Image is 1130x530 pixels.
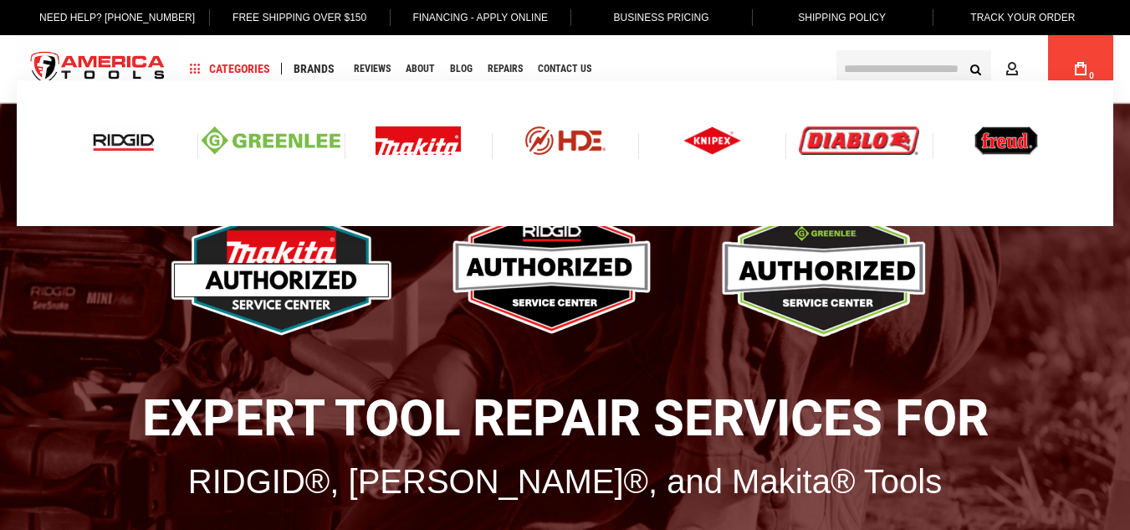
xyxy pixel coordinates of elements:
span: Reviews [354,64,391,74]
img: Service Banner [424,187,687,353]
a: Categories [182,58,278,80]
img: Greenlee logo [202,126,340,155]
img: Knipex logo [683,126,742,155]
a: About [398,58,442,80]
button: Search [959,53,991,85]
span: Brands [294,63,335,75]
span: Blog [450,64,473,74]
p: RIDGID®, [PERSON_NAME]®, and Makita® Tools [13,455,1117,508]
a: Reviews [346,58,398,80]
img: America Tools [17,38,179,100]
span: About [406,64,435,74]
img: Freud logo [974,126,1038,155]
span: Shipping Policy [798,12,886,23]
a: Repairs [480,58,530,80]
img: Service Banner [171,187,413,353]
img: Diablo logo [799,126,919,155]
a: Brands [286,58,342,80]
span: 0 [1089,71,1094,80]
span: Contact Us [538,64,591,74]
a: 0 [1065,35,1097,102]
img: HDE logo [496,126,635,155]
img: Makita Logo [376,126,461,155]
img: Ridgid logo [89,126,158,155]
span: Categories [190,63,270,75]
a: Contact Us [530,58,599,80]
img: Service Banner [698,187,960,353]
a: Blog [442,58,480,80]
h1: Expert Tool Repair Services for [13,391,1117,446]
span: Repairs [488,64,523,74]
a: store logo [17,38,179,100]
